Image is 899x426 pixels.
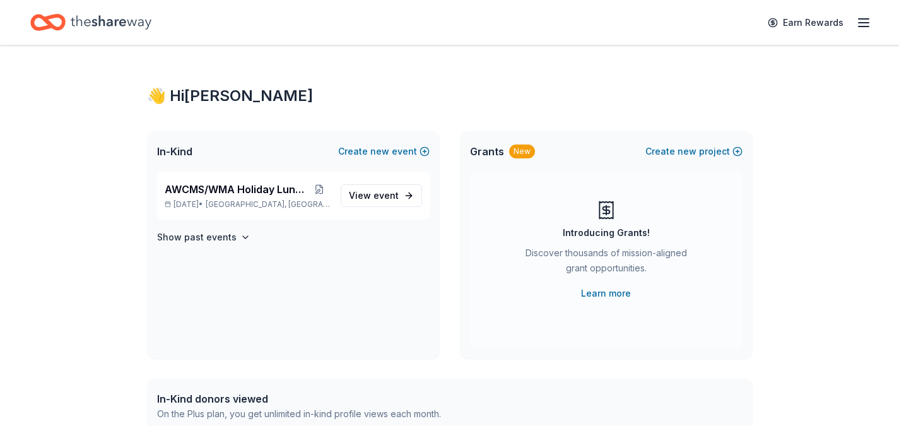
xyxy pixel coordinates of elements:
div: On the Plus plan, you get unlimited in-kind profile views each month. [157,406,441,422]
span: event [373,190,399,201]
button: Createnewevent [338,144,430,159]
p: [DATE] • [165,199,331,210]
div: In-Kind donors viewed [157,391,441,406]
div: New [509,145,535,158]
a: View event [341,184,422,207]
span: new [370,144,389,159]
button: Show past events [157,230,250,245]
span: In-Kind [157,144,192,159]
div: Introducing Grants! [563,225,650,240]
span: new [678,144,696,159]
a: Earn Rewards [760,11,851,34]
span: AWCMS/WMA Holiday Luncheon [165,182,308,197]
div: 👋 Hi [PERSON_NAME] [147,86,753,106]
button: Createnewproject [645,144,743,159]
a: Home [30,8,151,37]
div: Discover thousands of mission-aligned grant opportunities. [520,246,692,281]
h4: Show past events [157,230,237,245]
a: Learn more [581,286,631,301]
span: Grants [470,144,504,159]
span: View [349,188,399,203]
span: [GEOGRAPHIC_DATA], [GEOGRAPHIC_DATA] [206,199,330,210]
